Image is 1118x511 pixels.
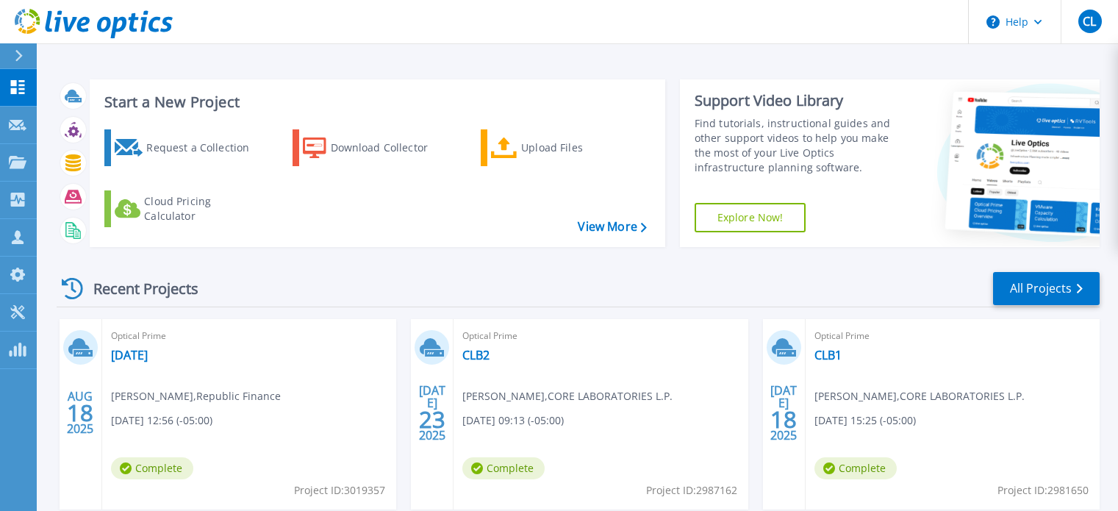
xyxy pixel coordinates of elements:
[418,386,446,440] div: [DATE] 2025
[695,203,806,232] a: Explore Now!
[695,116,906,175] div: Find tutorials, instructional guides and other support videos to help you make the most of your L...
[462,412,564,429] span: [DATE] 09:13 (-05:00)
[481,129,645,166] a: Upload Files
[462,348,490,362] a: CLB2
[695,91,906,110] div: Support Video Library
[1083,15,1096,27] span: CL
[462,328,739,344] span: Optical Prime
[111,412,212,429] span: [DATE] 12:56 (-05:00)
[419,413,445,426] span: 23
[146,133,264,162] div: Request a Collection
[294,482,385,499] span: Project ID: 3019357
[111,457,193,479] span: Complete
[993,272,1100,305] a: All Projects
[646,482,737,499] span: Project ID: 2987162
[521,133,639,162] div: Upload Files
[462,457,545,479] span: Complete
[111,388,281,404] span: [PERSON_NAME] , Republic Finance
[67,407,93,419] span: 18
[770,386,798,440] div: [DATE] 2025
[111,348,148,362] a: [DATE]
[814,412,916,429] span: [DATE] 15:25 (-05:00)
[144,194,262,224] div: Cloud Pricing Calculator
[293,129,456,166] a: Download Collector
[104,129,268,166] a: Request a Collection
[66,386,94,440] div: AUG 2025
[331,133,448,162] div: Download Collector
[104,190,268,227] a: Cloud Pricing Calculator
[57,271,218,307] div: Recent Projects
[814,388,1025,404] span: [PERSON_NAME] , CORE LABORATORIES L.P.
[814,328,1091,344] span: Optical Prime
[997,482,1089,499] span: Project ID: 2981650
[104,94,646,110] h3: Start a New Project
[814,457,897,479] span: Complete
[578,220,646,234] a: View More
[462,388,673,404] span: [PERSON_NAME] , CORE LABORATORIES L.P.
[814,348,842,362] a: CLB1
[770,413,797,426] span: 18
[111,328,387,344] span: Optical Prime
